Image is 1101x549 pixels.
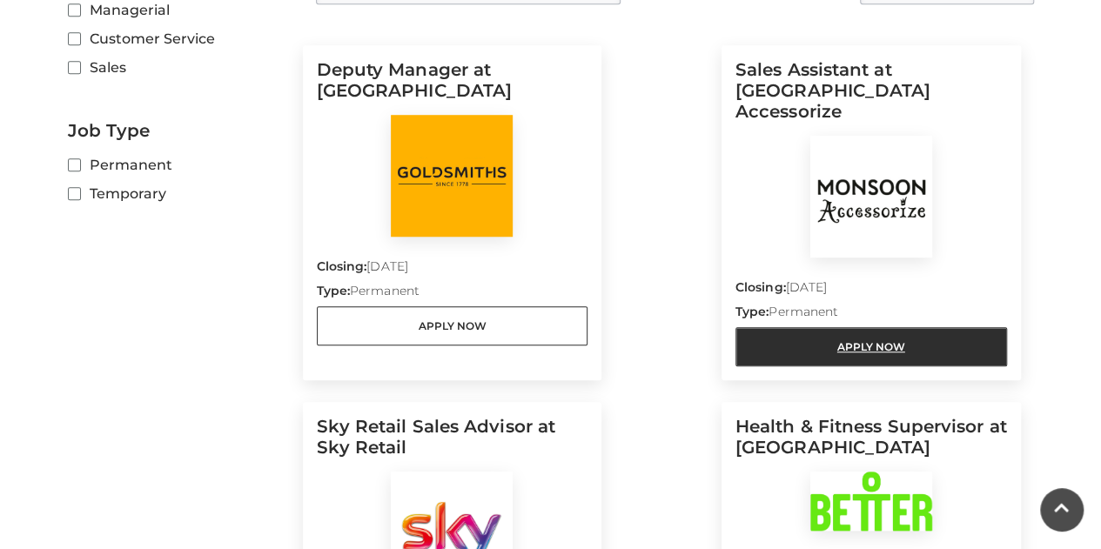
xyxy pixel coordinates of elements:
h5: Health & Fitness Supervisor at [GEOGRAPHIC_DATA] [735,416,1007,472]
strong: Type: [317,283,350,298]
h5: Sky Retail Sales Advisor at Sky Retail [317,416,588,472]
strong: Closing: [735,279,786,295]
img: Goldsmiths [391,115,513,237]
img: Basingstoke Sports Centre [810,472,932,531]
strong: Closing: [317,258,367,274]
label: Customer Service [68,28,290,50]
p: Permanent [735,303,1007,327]
p: [DATE] [735,278,1007,303]
p: [DATE] [317,258,588,282]
h5: Sales Assistant at [GEOGRAPHIC_DATA] Accessorize [735,59,1007,136]
label: Permanent [68,154,290,176]
label: Sales [68,57,290,78]
a: Apply Now [317,306,588,345]
a: Apply Now [735,327,1007,366]
label: Temporary [68,183,290,204]
h5: Deputy Manager at [GEOGRAPHIC_DATA] [317,59,588,115]
strong: Type: [735,304,769,319]
h2: Job Type [68,120,290,141]
p: Permanent [317,282,588,306]
img: Monsoon [810,136,932,258]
